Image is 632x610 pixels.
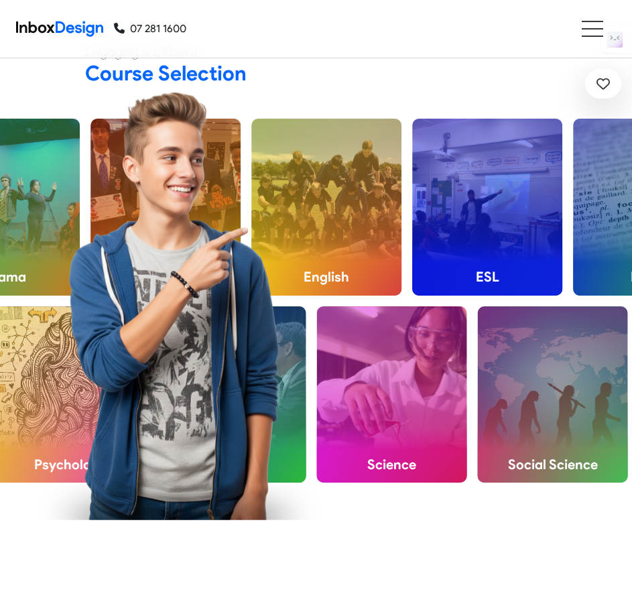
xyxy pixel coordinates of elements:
a: 07 281 1600 [114,21,186,37]
h4: ESL [412,258,562,296]
h4: Social Science [478,446,628,483]
h4: English [251,258,401,296]
h4: Science [317,446,467,483]
h2: Course Selection [85,61,548,86]
img: boy_pointing_to_right.png [36,91,319,520]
